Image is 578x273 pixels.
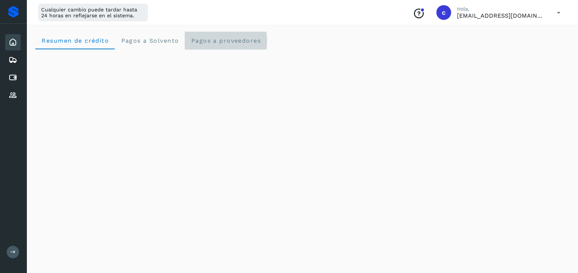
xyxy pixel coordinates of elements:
[191,37,261,44] span: Pagos a proveedores
[5,70,21,86] div: Cuentas por pagar
[41,37,109,44] span: Resumen de crédito
[38,4,148,21] div: Cualquier cambio puede tardar hasta 24 horas en reflejarse en el sistema.
[5,87,21,103] div: Proveedores
[457,6,545,12] p: Hola,
[5,52,21,68] div: Embarques
[121,37,179,44] span: Pagos a Solvento
[457,12,545,19] p: contabilidad@primelogistics.com.mx
[5,34,21,50] div: Inicio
